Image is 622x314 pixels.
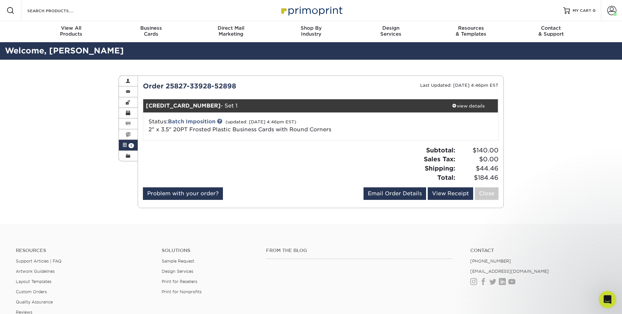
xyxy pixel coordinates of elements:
h4: Solutions [162,248,256,253]
a: view details [439,99,498,112]
div: [PERSON_NAME]... Perfect... Thank you !! [24,43,126,63]
div: Cards [111,25,191,37]
button: Upload attachment [31,216,37,221]
span: 1 [128,143,134,148]
iframe: Intercom live chat [599,291,616,308]
a: Contact& Support [511,21,591,42]
iframe: Google Customer Reviews [2,294,56,312]
small: (updated: [DATE] 4:46pm EST) [226,119,296,124]
span: MY CART [573,8,591,14]
h1: Operator [32,6,55,11]
img: Profile image for Julie [20,70,26,77]
span: $140.00 [457,146,499,155]
div: & Support [511,25,591,37]
div: Industry [271,25,351,37]
a: View AllProducts [31,21,111,42]
a: [PHONE_NUMBER] [470,259,511,264]
a: Close [475,187,499,200]
h4: Resources [16,248,152,253]
div: Julie says… [5,84,126,118]
div: Marketing [191,25,271,37]
small: Last Updated: [DATE] 4:46pm EST [420,83,499,88]
button: Emoji picker [10,216,15,221]
span: Business [111,25,191,31]
div: Help [PERSON_NAME] understand how they’re doing: [5,151,108,172]
strong: [CREDIT_CARD_NUMBER] [146,103,221,109]
h4: From the Blog [266,248,452,253]
div: Julie says… [5,118,126,151]
div: Operator says… [5,151,126,173]
a: Support Articles | FAQ [16,259,62,264]
span: Resources [431,25,511,31]
a: Custom Orders [16,289,47,294]
img: Primoprint [278,3,344,17]
div: view details [439,103,498,109]
div: You rated the conversation [14,181,89,188]
span: Design [351,25,431,31]
a: Resources& Templates [431,21,511,42]
a: DesignServices [351,21,431,42]
div: Julie says… [5,69,126,84]
span: amazing [80,181,86,187]
div: Status: [144,118,380,134]
button: Gif picker [21,216,26,221]
strong: Sales Tax: [424,155,455,163]
div: Products [31,25,111,37]
div: & Templates [431,25,511,37]
div: I've moved the order into our production queue. Thank you again, and have a lovely rest of your day! [11,122,103,142]
div: Operator says… [5,173,126,229]
a: Artwork Guidelines [16,269,55,274]
div: Hi [PERSON_NAME]! You are most welcome! Shall I move the order to Okay to print, or did you do th... [5,84,108,118]
span: Direct Mail [191,25,271,31]
button: Send a message… [112,213,123,224]
a: Design Services [162,269,193,274]
a: Shop ByIndustry [271,21,351,42]
span: View All [31,25,111,31]
b: [PERSON_NAME] [28,71,65,76]
span: Shop By [271,25,351,31]
span: 0 [593,8,596,13]
div: Thanks for letting us know [14,189,89,195]
strong: Subtotal: [426,146,455,154]
span: $184.46 [457,173,499,182]
span: $44.46 [457,164,499,173]
div: Close [116,3,127,15]
strong: Total: [437,174,455,181]
div: Order 25827-33928-52898 [138,81,321,91]
a: Batch Imposition [168,118,215,125]
div: Chris says… [5,43,126,69]
textarea: Message… [6,202,126,213]
div: Services [351,25,431,37]
a: Print for Resellers [162,279,197,284]
div: I've moved the order into our production queue. Thank you again, and have a lovely rest of your day! [5,118,108,146]
div: - Set 1 [143,99,439,112]
div: joined the conversation [28,70,112,76]
a: Sample Request [162,259,194,264]
button: Home [103,3,116,15]
a: Contact [470,248,606,253]
a: 2" x 3.5" 20PT Frosted Plastic Business Cards with Round Corners [149,126,331,133]
div: Hi [PERSON_NAME]! You are most welcome! Shall I move the order to Okay to print, or did you do th... [11,88,103,114]
button: Start recording [42,216,47,221]
a: Layout Templates [16,279,51,284]
a: Email Order Details [364,187,426,200]
a: [EMAIL_ADDRESS][DOMAIN_NAME] [470,269,549,274]
a: 1 [119,140,138,150]
a: Print for Nonprofits [162,289,202,294]
a: View Receipt [428,187,473,200]
strong: Shipping: [425,165,455,172]
input: SEARCH PRODUCTS..... [27,7,91,15]
div: [PERSON_NAME]... Perfect... Thank you !! [29,47,121,59]
a: Problem with your order? [143,187,223,200]
span: $0.00 [457,155,499,164]
div: Help [PERSON_NAME] understand how they’re doing: [11,155,103,168]
a: Direct MailMarketing [191,21,271,42]
span: Contact [511,25,591,31]
a: BusinessCards [111,21,191,42]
